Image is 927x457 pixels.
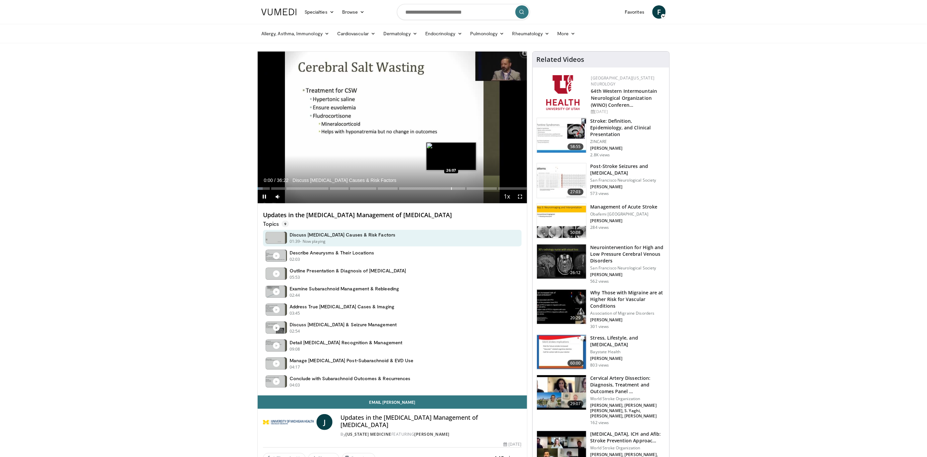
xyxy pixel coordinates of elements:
span: 58:55 [568,143,584,150]
h3: Cervical Artery Dissection: Diagnosis, Treatment and Outcomes Panel … [591,375,665,395]
a: [GEOGRAPHIC_DATA][US_STATE] Neurology [591,75,655,87]
a: Endocrinology [421,27,466,40]
a: 60:00 Stress, Lifestyle, and [MEDICAL_DATA] Baystate Health [PERSON_NAME] 803 views [537,335,665,370]
a: Pulmonology [466,27,508,40]
h3: Management of Acute Stroke [591,204,658,210]
img: f75073bd-4a75-4311-82e6-8ab8a31ece73.150x105_q85_crop-smart_upscale.jpg [537,163,586,198]
p: Obafemi [GEOGRAPHIC_DATA] [591,212,658,217]
div: By FEATURING [340,431,521,437]
span: 9 [282,221,289,227]
button: Playback Rate [500,190,514,203]
a: Dermatology [379,27,421,40]
p: Baystate Health [591,349,665,355]
span: 60:00 [568,360,584,367]
h3: Neurointervention for High and Low Pressure Cerebral Venous Disorders [591,244,665,264]
a: Cardiovascular [333,27,379,40]
p: 562 views [591,279,609,284]
p: 02:54 [290,328,300,334]
span: 0:00 [264,178,273,183]
span: / [274,178,276,183]
p: San Francisco Neurological Society [591,178,665,183]
h4: Conclude with Subarachnoid Outcomes & Recurrences [290,376,410,381]
p: World Stroke Organization [591,396,665,401]
img: 2f454bdf-8823-49fd-93bb-37768e4f1b8e.150x105_q85_crop-smart_upscale.jpg [537,244,586,279]
h3: Stress, Lifestyle, and [MEDICAL_DATA] [591,335,665,348]
a: Allergy, Asthma, Immunology [257,27,333,40]
p: 02:44 [290,292,300,298]
button: Fullscreen [514,190,527,203]
input: Search topics, interventions [397,4,530,20]
p: [PERSON_NAME] [591,356,665,361]
span: J [317,414,332,430]
p: 573 views [591,191,609,196]
p: 09:08 [290,346,300,352]
h3: Post-Stroke Seizures and [MEDICAL_DATA] [591,163,665,176]
a: Browse [338,5,369,19]
a: 64th Western Intermountain Neurological Organization (WINO) Conferen… [591,88,657,108]
img: image.jpeg [426,142,476,170]
span: 36:22 [277,178,289,183]
h4: Discuss [MEDICAL_DATA] & Seizure Management [290,322,397,328]
p: 162 views [591,420,609,425]
p: 2.8K views [591,152,610,158]
span: 26:12 [568,269,584,276]
button: Pause [258,190,271,203]
a: [PERSON_NAME] [414,431,450,437]
img: 259f86e1-63f0-4803-89a8-36ed8f57c92b.150x105_q85_crop-smart_upscale.jpg [537,375,586,410]
p: ZINCARE [591,139,665,144]
h4: Detail [MEDICAL_DATA] Recognition & Management [290,340,402,346]
img: 26d5732c-95f1-4678-895e-01ffe56ce748.150x105_q85_crop-smart_upscale.jpg [537,118,586,153]
img: f6362829-b0a3-407d-a044-59546adfd345.png.150x105_q85_autocrop_double_scale_upscale_version-0.2.png [546,75,580,110]
a: 50:08 Management of Acute Stroke Obafemi [GEOGRAPHIC_DATA] [PERSON_NAME] 284 views [537,204,665,239]
a: 58:55 Stroke: Definition, Epidemiology, and Clinical Presentation ZINCARE [PERSON_NAME] 2.8K views [537,118,665,158]
p: [PERSON_NAME] [591,218,658,224]
a: Favorites [621,5,648,19]
p: [PERSON_NAME] [591,184,665,190]
p: 05:53 [290,274,300,280]
p: 04:17 [290,364,300,370]
p: Topics [263,221,289,227]
h4: Describe Aneurysms & Their Locations [290,250,374,256]
p: - Now playing [300,238,326,244]
p: Association of Migraine Disorders [591,311,665,316]
a: [US_STATE] Medicine [345,431,391,437]
div: [DATE] [591,109,664,115]
a: 29:07 Cervical Artery Dissection: Diagnosis, Treatment and Outcomes Panel … World Stroke Organiza... [537,375,665,425]
h4: Outline Presentation & Diagnosis of [MEDICAL_DATA] [290,268,406,274]
p: 03:45 [290,310,300,316]
p: World Stroke Organization [591,445,665,451]
h3: Why Those with Migraine are at Higher Risk for Vascular Conditions [591,289,665,309]
a: Email [PERSON_NAME] [258,395,527,409]
p: 284 views [591,225,609,230]
p: 04:03 [290,382,300,388]
h4: Related Videos [537,56,585,64]
div: [DATE] [503,441,521,447]
img: Michigan Medicine [263,414,314,430]
h4: Examine Subarachnoid Management & Rebleeding [290,286,399,292]
span: Discuss [MEDICAL_DATA] Causes & Risk Factors [293,177,396,183]
p: 803 views [591,363,609,368]
h4: Discuss [MEDICAL_DATA] Causes & Risk Factors [290,232,395,238]
video-js: Video Player [258,52,527,204]
p: 01:39 [290,238,300,244]
img: 96f9e49d-2885-438e-a33f-263d7f41a5c5.150x105_q85_crop-smart_upscale.jpg [537,290,586,324]
p: San Francisco Neurological Society [591,265,665,271]
button: Mute [271,190,284,203]
p: 02:03 [290,256,300,262]
a: 26:12 Neurointervention for High and Low Pressure Cerebral Venous Disorders San Francisco Neurolo... [537,244,665,284]
span: 50:08 [568,229,584,236]
h3: [MEDICAL_DATA], ICH and Afib: Stroke Prevention Approac… [591,431,665,444]
a: Rheumatology [508,27,554,40]
a: Specialties [301,5,338,19]
span: 29:07 [568,400,584,407]
span: 20:29 [568,315,584,321]
h3: Stroke: Definition, Epidemiology, and Clinical Presentation [591,118,665,138]
a: More [554,27,579,40]
img: e2cf394a-2f21-4307-9630-a2ef61edbc86.150x105_q85_crop-smart_upscale.jpg [537,204,586,238]
a: F [652,5,666,19]
div: Progress Bar [258,187,527,190]
h4: Manage [MEDICAL_DATA] Post-Subarachnoid & EVD Use [290,358,413,364]
p: [PERSON_NAME] [591,272,665,277]
h4: Address True [MEDICAL_DATA] Cases & Imaging [290,304,394,310]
